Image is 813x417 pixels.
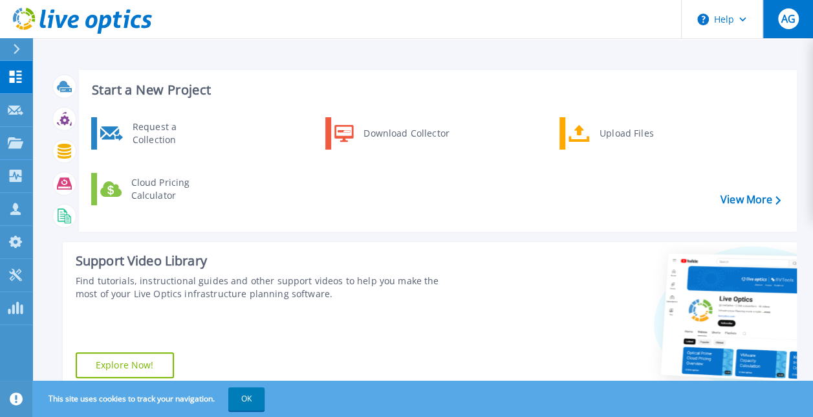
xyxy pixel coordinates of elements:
[76,352,174,378] a: Explore Now!
[228,387,265,411] button: OK
[559,117,692,150] a: Upload Files
[126,120,221,146] div: Request a Collection
[721,194,781,206] a: View More
[91,173,224,205] a: Cloud Pricing Calculator
[357,120,455,146] div: Download Collector
[125,176,221,202] div: Cloud Pricing Calculator
[92,83,780,97] h3: Start a New Project
[36,387,265,411] span: This site uses cookies to track your navigation.
[76,275,457,300] div: Find tutorials, instructional guides and other support videos to help you make the most of your L...
[76,253,457,269] div: Support Video Library
[593,120,689,146] div: Upload Files
[781,14,795,24] span: AG
[91,117,224,150] a: Request a Collection
[325,117,458,150] a: Download Collector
